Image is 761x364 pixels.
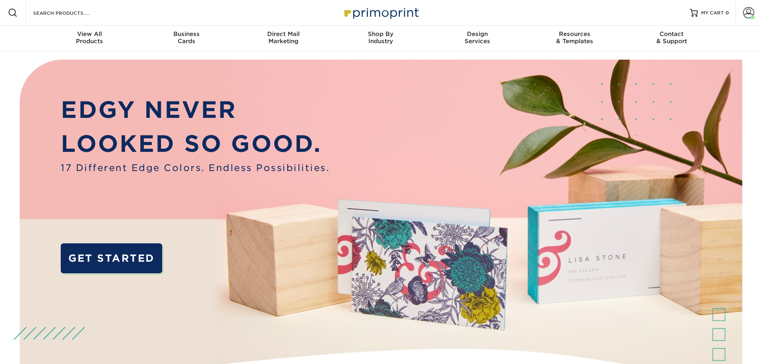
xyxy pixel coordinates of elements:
p: EDGY NEVER [61,93,330,127]
a: BusinessCards [138,26,235,51]
span: Contact [623,30,720,38]
a: Resources& Templates [526,26,623,51]
input: SEARCH PRODUCTS..... [32,8,110,18]
div: Services [429,30,526,45]
span: Resources [526,30,623,38]
span: 0 [725,10,729,16]
span: Shop By [332,30,429,38]
a: Direct MailMarketing [235,26,332,51]
div: Marketing [235,30,332,45]
div: Cards [138,30,235,45]
span: View All [41,30,138,38]
span: 17 Different Edge Colors. Endless Possibilities. [61,161,330,175]
a: GET STARTED [61,243,162,273]
span: Direct Mail [235,30,332,38]
span: Business [138,30,235,38]
img: Primoprint [341,4,421,21]
a: View AllProducts [41,26,138,51]
span: Design [429,30,526,38]
a: Shop ByIndustry [332,26,429,51]
a: DesignServices [429,26,526,51]
div: Industry [332,30,429,45]
a: Contact& Support [623,26,720,51]
span: MY CART [701,10,724,16]
div: & Templates [526,30,623,45]
p: LOOKED SO GOOD. [61,127,330,161]
div: & Support [623,30,720,45]
div: Products [41,30,138,45]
